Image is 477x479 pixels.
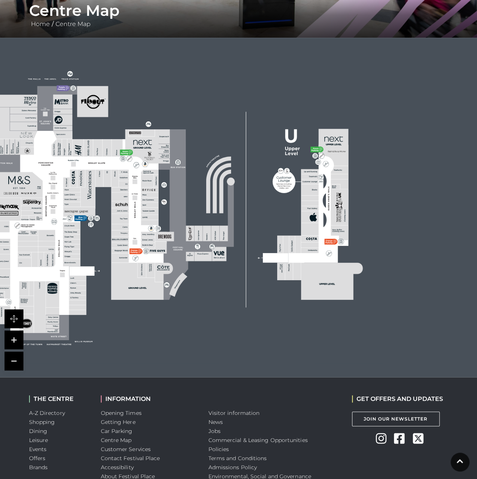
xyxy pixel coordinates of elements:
a: Jobs [208,428,221,434]
a: Leisure [29,437,48,444]
h2: THE CENTRE [29,395,90,402]
a: Opening Times [101,410,142,416]
div: / [23,2,454,29]
a: Getting Here [101,419,136,425]
a: Car Parking [101,428,133,434]
h1: Centre Map [29,2,448,20]
a: Admissions Policy [208,464,257,471]
a: Home [29,20,52,28]
a: Customer Services [101,446,151,453]
a: Accessibility [101,464,134,471]
a: Offers [29,455,46,462]
a: Visitor information [208,410,260,416]
h2: INFORMATION [101,395,197,402]
a: Centre Map [101,437,132,444]
a: Join Our Newsletter [352,411,440,426]
a: Brands [29,464,48,471]
a: Shopping [29,419,55,425]
a: Policies [208,446,229,453]
a: A-Z Directory [29,410,65,416]
a: Events [29,446,47,453]
h2: GET OFFERS AND UPDATES [352,395,443,402]
a: Contact Festival Place [101,455,160,462]
a: Terms and Conditions [208,455,267,462]
a: Commercial & Leasing Opportunities [208,437,308,444]
a: Centre Map [54,20,93,28]
a: Dining [29,428,48,434]
a: News [208,419,223,425]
